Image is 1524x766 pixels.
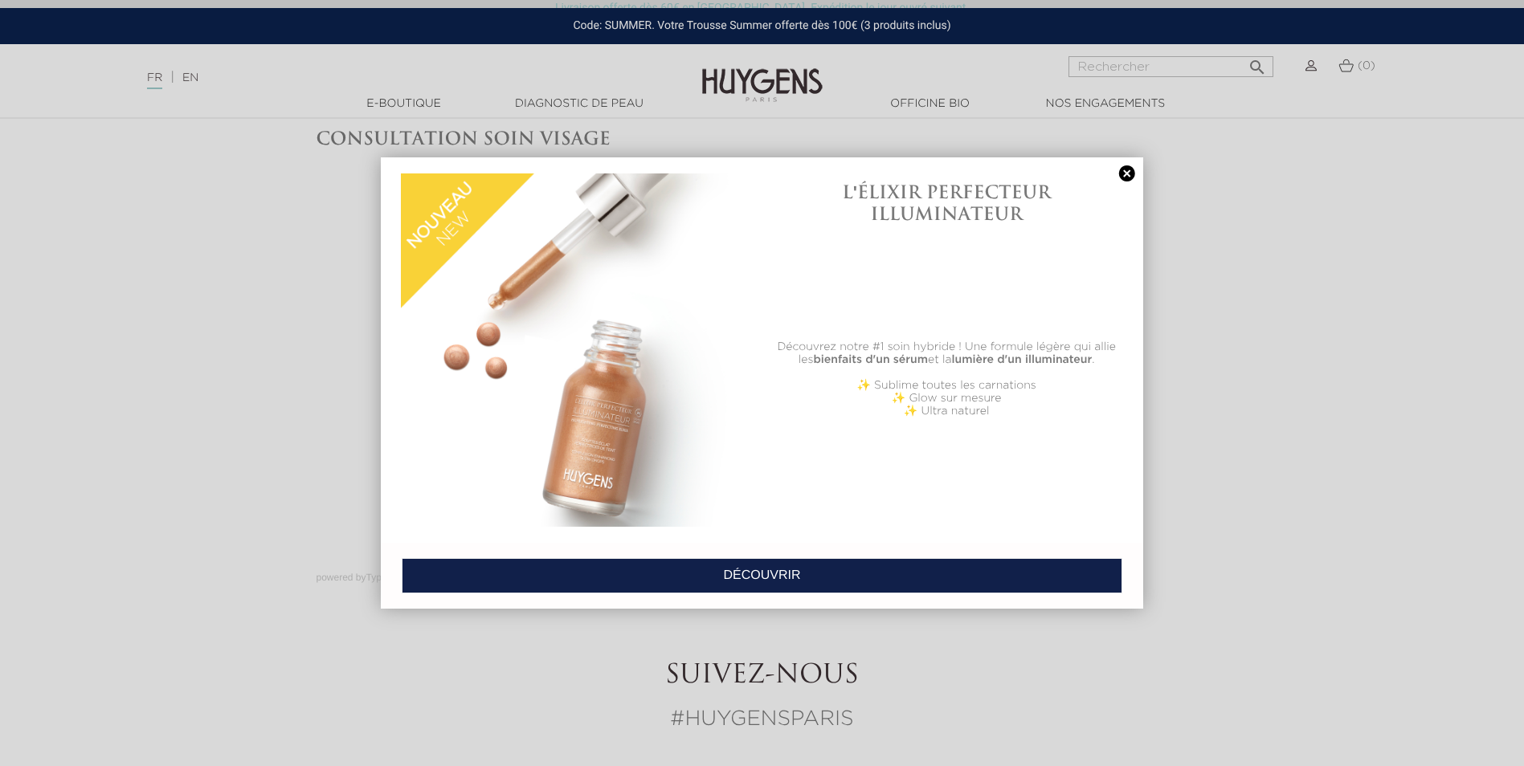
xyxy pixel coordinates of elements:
[770,340,1123,366] p: Découvrez notre #1 soin hybride ! Une formule légère qui allie les et la .
[770,379,1123,392] p: ✨ Sublime toutes les carnations
[770,181,1123,224] h1: L'ÉLIXIR PERFECTEUR ILLUMINATEUR
[402,558,1122,593] a: DÉCOUVRIR
[770,405,1123,418] p: ✨ Ultra naturel
[952,354,1093,365] b: lumière d'un illuminateur
[813,354,928,365] b: bienfaits d'un sérum
[770,392,1123,405] p: ✨ Glow sur mesure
